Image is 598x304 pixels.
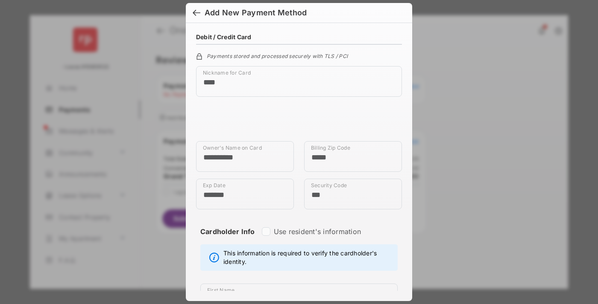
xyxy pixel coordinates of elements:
iframe: Credit card field [196,104,402,141]
strong: Cardholder Info [200,227,255,251]
div: Payments stored and processed securely with TLS / PCI [196,52,402,59]
label: Use resident's information [274,227,361,236]
span: This information is required to verify the cardholder's identity. [223,249,393,266]
h4: Debit / Credit Card [196,33,252,41]
div: Add New Payment Method [205,8,307,17]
